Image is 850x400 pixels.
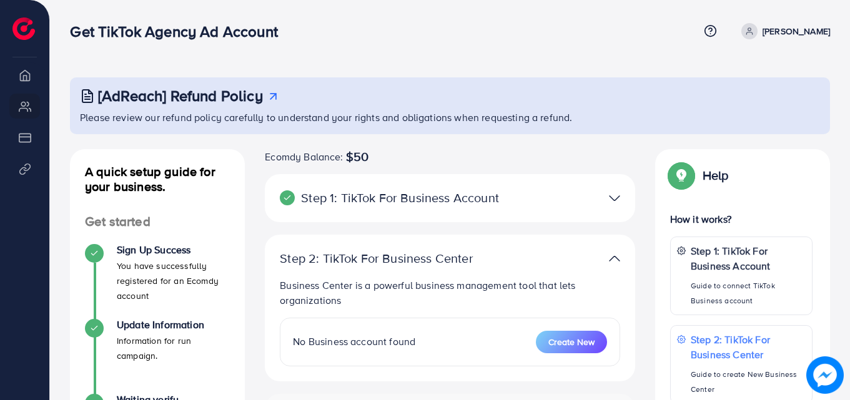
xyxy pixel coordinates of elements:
span: Create New [548,336,595,348]
h4: A quick setup guide for your business. [70,164,245,194]
p: Step 1: TikTok For Business Account [280,190,500,205]
span: No Business account found [293,334,415,348]
span: Ecomdy Balance: [265,149,343,164]
h4: Get started [70,214,245,230]
p: How it works? [670,212,813,227]
img: logo [12,17,35,40]
p: Business Center is a powerful business management tool that lets organizations [280,278,620,308]
p: Step 1: TikTok For Business Account [691,243,806,273]
li: Update Information [70,319,245,394]
p: Information for run campaign. [117,333,230,363]
h4: Update Information [117,319,230,331]
button: Create New [536,331,607,353]
p: Step 2: TikTok For Business Center [691,332,806,362]
p: Step 2: TikTok For Business Center [280,251,500,266]
p: [PERSON_NAME] [763,24,830,39]
h3: [AdReach] Refund Policy [98,87,263,105]
span: $50 [346,149,368,164]
p: Help [703,168,729,183]
p: You have successfully registered for an Ecomdy account [117,258,230,303]
h4: Sign Up Success [117,244,230,256]
img: Popup guide [670,164,693,187]
img: TikTok partner [609,189,620,207]
img: image [806,356,844,394]
p: Guide to connect TikTok Business account [691,278,806,308]
h3: Get TikTok Agency Ad Account [70,22,287,41]
li: Sign Up Success [70,244,245,319]
a: [PERSON_NAME] [736,23,830,39]
img: TikTok partner [609,250,620,268]
p: Guide to create New Business Center [691,367,806,397]
p: Please review our refund policy carefully to understand your rights and obligations when requesti... [80,110,823,125]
